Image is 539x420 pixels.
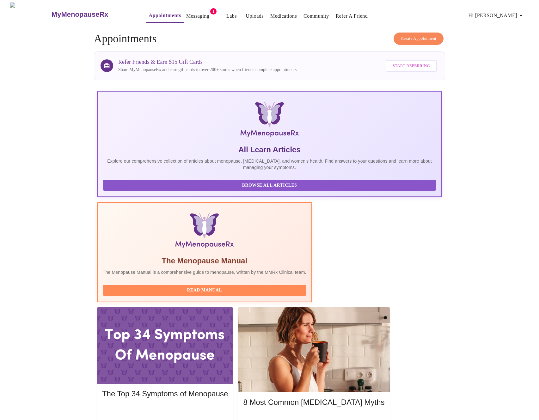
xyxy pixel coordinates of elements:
img: Menopause Manual [135,213,274,251]
a: Browse All Articles [103,182,438,188]
span: 1 [210,8,217,15]
span: Start Referring [393,62,430,69]
a: Read More [102,407,230,412]
button: Refer a Friend [333,10,371,22]
a: Uploads [246,12,264,21]
span: Create Appointment [401,35,436,42]
h5: The Menopause Manual [103,256,306,266]
button: Hi [PERSON_NAME] [466,9,527,22]
h5: The Top 34 Symptoms of Menopause [102,389,228,399]
button: Messaging [184,10,212,22]
p: The Menopause Manual is a comprehensive guide to menopause, written by the MMRx Clinical team. [103,269,306,275]
h5: All Learn Articles [103,145,436,155]
a: Labs [226,12,237,21]
h3: Refer Friends & Earn $15 Gift Cards [118,59,297,65]
span: Browse All Articles [109,182,430,189]
p: Share MyMenopauseRx and earn gift cards to over 200+ stores when friends complete appointments [118,67,297,73]
a: Community [303,12,329,21]
button: Read More [102,405,228,416]
a: Medications [270,12,297,21]
p: Explore our comprehensive collection of articles about menopause, [MEDICAL_DATA], and women's hea... [103,158,436,171]
h3: MyMenopauseRx [52,10,108,19]
span: Read More [108,406,222,414]
button: Read Manual [103,285,306,296]
a: Start Referring [384,57,438,75]
img: MyMenopauseRx Logo [10,3,51,26]
button: Medications [268,10,299,22]
button: Create Appointment [394,33,444,45]
a: MyMenopauseRx [51,3,133,26]
a: Read Manual [103,287,308,292]
a: Refer a Friend [336,12,368,21]
img: MyMenopauseRx Logo [155,102,384,140]
span: Read Manual [109,286,300,294]
a: Messaging [186,12,209,21]
button: Browse All Articles [103,180,436,191]
h5: 8 Most Common [MEDICAL_DATA] Myths [243,397,384,407]
button: Labs [221,10,242,22]
button: Appointments [146,9,184,23]
h4: Appointments [94,33,445,45]
button: Uploads [243,10,266,22]
button: Start Referring [386,60,437,72]
button: Community [301,10,332,22]
span: Hi [PERSON_NAME] [469,11,525,20]
a: Appointments [149,11,181,20]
